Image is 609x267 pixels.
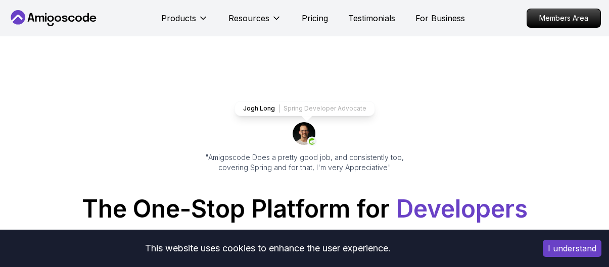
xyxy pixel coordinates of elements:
div: This website uses cookies to enhance the user experience. [8,237,528,259]
span: Developers [396,194,528,224]
a: Pricing [302,12,328,24]
a: For Business [415,12,465,24]
p: Spring Developer Advocate [284,104,366,113]
p: Members Area [527,9,600,27]
p: Jogh Long [243,104,275,113]
img: josh long [293,122,317,146]
p: Products [161,12,196,24]
p: "Amigoscode Does a pretty good job, and consistently too, covering Spring and for that, I'm very ... [192,152,418,173]
button: Products [161,12,208,32]
button: Accept cookies [543,240,601,257]
a: Members Area [527,9,601,28]
h1: The One-Stop Platform for [8,197,601,221]
button: Resources [228,12,282,32]
p: Resources [228,12,269,24]
a: Testimonials [348,12,395,24]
